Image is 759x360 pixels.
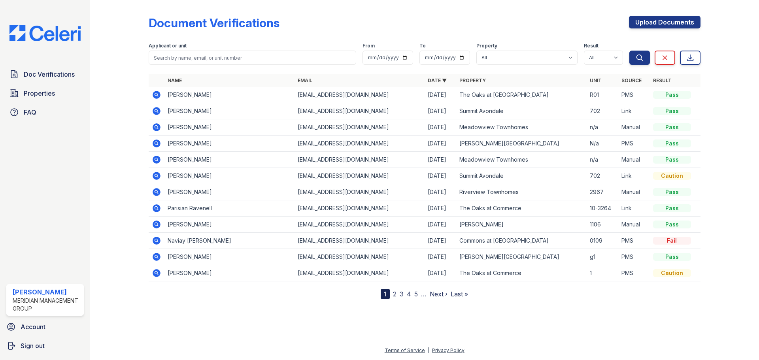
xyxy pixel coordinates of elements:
[295,233,425,249] td: [EMAIL_ADDRESS][DOMAIN_NAME]
[456,184,586,200] td: Riverview Townhomes
[295,152,425,168] td: [EMAIL_ADDRESS][DOMAIN_NAME]
[428,347,429,353] div: |
[295,200,425,217] td: [EMAIL_ADDRESS][DOMAIN_NAME]
[425,119,456,136] td: [DATE]
[381,289,390,299] div: 1
[385,347,425,353] a: Terms of Service
[3,338,87,354] a: Sign out
[24,70,75,79] span: Doc Verifications
[618,152,650,168] td: Manual
[164,249,295,265] td: [PERSON_NAME]
[164,119,295,136] td: [PERSON_NAME]
[587,249,618,265] td: g1
[24,107,36,117] span: FAQ
[618,136,650,152] td: PMS
[425,152,456,168] td: [DATE]
[164,217,295,233] td: [PERSON_NAME]
[295,265,425,281] td: [EMAIL_ADDRESS][DOMAIN_NAME]
[432,347,464,353] a: Privacy Policy
[295,136,425,152] td: [EMAIL_ADDRESS][DOMAIN_NAME]
[421,289,427,299] span: …
[13,287,81,297] div: [PERSON_NAME]
[295,249,425,265] td: [EMAIL_ADDRESS][DOMAIN_NAME]
[164,168,295,184] td: [PERSON_NAME]
[653,188,691,196] div: Pass
[456,249,586,265] td: [PERSON_NAME][GEOGRAPHIC_DATA]
[6,66,84,82] a: Doc Verifications
[164,233,295,249] td: Naviay [PERSON_NAME]
[653,139,691,147] div: Pass
[451,290,468,298] a: Last »
[428,77,447,83] a: Date ▼
[587,168,618,184] td: 702
[419,43,426,49] label: To
[295,119,425,136] td: [EMAIL_ADDRESS][DOMAIN_NAME]
[168,77,182,83] a: Name
[149,16,279,30] div: Document Verifications
[653,77,672,83] a: Result
[13,297,81,313] div: Meridian Management Group
[587,119,618,136] td: n/a
[653,253,691,261] div: Pass
[295,184,425,200] td: [EMAIL_ADDRESS][DOMAIN_NAME]
[653,91,691,99] div: Pass
[295,217,425,233] td: [EMAIL_ADDRESS][DOMAIN_NAME]
[590,77,602,83] a: Unit
[618,87,650,103] td: PMS
[456,265,586,281] td: The Oaks at Commerce
[456,168,586,184] td: Summit Avondale
[456,152,586,168] td: Meadowview Townhomes
[149,51,356,65] input: Search by name, email, or unit number
[430,290,447,298] a: Next ›
[618,184,650,200] td: Manual
[618,119,650,136] td: Manual
[587,265,618,281] td: 1
[425,136,456,152] td: [DATE]
[587,136,618,152] td: N/a
[653,237,691,245] div: Fail
[653,221,691,228] div: Pass
[425,217,456,233] td: [DATE]
[164,87,295,103] td: [PERSON_NAME]
[653,107,691,115] div: Pass
[425,184,456,200] td: [DATE]
[425,249,456,265] td: [DATE]
[653,172,691,180] div: Caution
[587,87,618,103] td: R01
[653,269,691,277] div: Caution
[425,103,456,119] td: [DATE]
[618,168,650,184] td: Link
[584,43,599,49] label: Result
[295,87,425,103] td: [EMAIL_ADDRESS][DOMAIN_NAME]
[425,265,456,281] td: [DATE]
[24,89,55,98] span: Properties
[164,184,295,200] td: [PERSON_NAME]
[164,200,295,217] td: Parisian Ravenell
[587,200,618,217] td: 10-3264
[618,103,650,119] td: Link
[621,77,642,83] a: Source
[3,319,87,335] a: Account
[456,87,586,103] td: The Oaks at [GEOGRAPHIC_DATA]
[393,290,396,298] a: 2
[425,87,456,103] td: [DATE]
[164,265,295,281] td: [PERSON_NAME]
[164,152,295,168] td: [PERSON_NAME]
[425,200,456,217] td: [DATE]
[587,233,618,249] td: 0109
[618,233,650,249] td: PMS
[456,217,586,233] td: [PERSON_NAME]
[6,104,84,120] a: FAQ
[295,103,425,119] td: [EMAIL_ADDRESS][DOMAIN_NAME]
[298,77,312,83] a: Email
[456,103,586,119] td: Summit Avondale
[618,217,650,233] td: Manual
[456,119,586,136] td: Meadowview Townhomes
[618,265,650,281] td: PMS
[629,16,700,28] a: Upload Documents
[653,204,691,212] div: Pass
[425,168,456,184] td: [DATE]
[407,290,411,298] a: 4
[456,136,586,152] td: [PERSON_NAME][GEOGRAPHIC_DATA]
